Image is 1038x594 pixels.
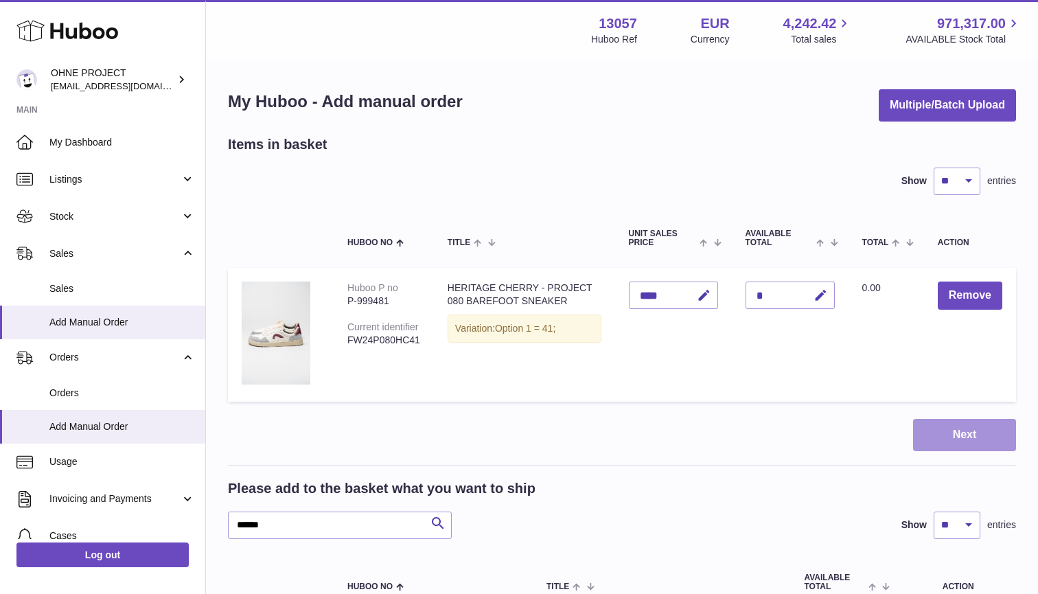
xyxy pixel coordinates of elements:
span: Add Manual Order [49,420,195,433]
span: 4,242.42 [783,14,837,33]
span: Title [546,582,569,591]
span: Huboo no [347,582,393,591]
span: Title [448,238,470,247]
div: Huboo P no [347,282,398,293]
span: entries [987,518,1016,532]
span: Huboo no [347,238,393,247]
h2: Please add to the basket what you want to ship [228,479,535,498]
span: Sales [49,282,195,295]
span: Cases [49,529,195,542]
span: 0.00 [862,282,881,293]
button: Multiple/Batch Upload [879,89,1016,122]
label: Show [901,518,927,532]
span: AVAILABLE Total [804,573,865,591]
span: Invoicing and Payments [49,492,181,505]
label: Show [901,174,927,187]
strong: 13057 [599,14,637,33]
a: Log out [16,542,189,567]
h2: Items in basket [228,135,327,154]
div: FW24P080HC41 [347,334,420,347]
span: entries [987,174,1016,187]
span: Sales [49,247,181,260]
span: Option 1 = 41; [495,323,555,334]
span: 971,317.00 [937,14,1006,33]
div: Current identifier [347,321,419,332]
div: Huboo Ref [591,33,637,46]
span: [EMAIL_ADDRESS][DOMAIN_NAME] [51,80,202,91]
span: AVAILABLE Total [746,229,814,247]
span: Add Manual Order [49,316,195,329]
a: 4,242.42 Total sales [783,14,853,46]
td: HERITAGE CHERRY - PROJECT 080 BAREFOOT SNEAKER [434,268,615,402]
h1: My Huboo - Add manual order [228,91,463,113]
div: OHNE PROJECT [51,67,174,93]
a: 971,317.00 AVAILABLE Stock Total [906,14,1022,46]
span: AVAILABLE Stock Total [906,33,1022,46]
span: Usage [49,455,195,468]
div: Variation: [448,315,601,343]
span: Unit Sales Price [629,229,697,247]
img: HERITAGE CHERRY - PROJECT 080 BAREFOOT SNEAKER [242,282,310,385]
span: Listings [49,173,181,186]
div: Currency [691,33,730,46]
span: Stock [49,210,181,223]
span: Orders [49,387,195,400]
span: Total [862,238,889,247]
div: P-999481 [347,295,420,308]
span: Total sales [791,33,852,46]
button: Next [913,419,1016,451]
span: Orders [49,351,181,364]
div: Action [938,238,1002,247]
button: Remove [938,282,1002,310]
strong: EUR [700,14,729,33]
span: My Dashboard [49,136,195,149]
img: support@ohneproject.com [16,69,37,90]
